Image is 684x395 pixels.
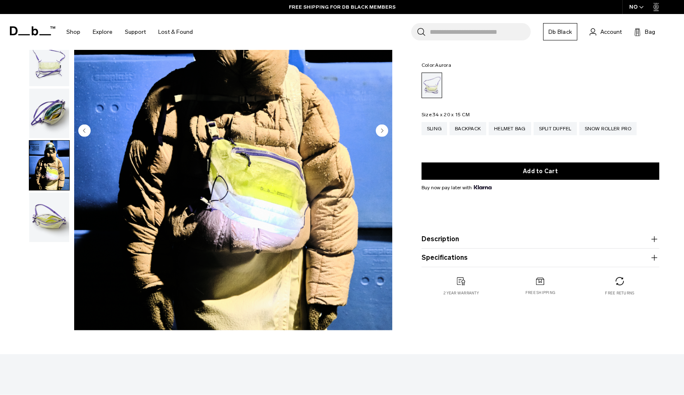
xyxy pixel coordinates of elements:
[29,193,69,242] img: Weigh_Lighter_Sling_10L_4.png
[600,28,622,36] span: Account
[422,162,659,180] button: Add to Cart
[474,185,492,189] img: {"height" => 20, "alt" => "Klarna"}
[422,63,451,68] legend: Color:
[543,23,577,40] a: Db Black
[634,27,655,37] button: Bag
[29,89,69,138] img: Weigh_Lighter_Sling_10L_3.png
[443,290,479,296] p: 2 year warranty
[605,290,634,296] p: Free returns
[534,122,577,135] a: Split Duffel
[29,88,70,139] button: Weigh_Lighter_Sling_10L_3.png
[590,27,622,37] a: Account
[489,122,531,135] a: Helmet Bag
[422,122,447,135] a: Sling
[29,37,70,87] button: Weigh_Lighter_Sling_10L_2.png
[422,184,492,191] span: Buy now pay later with
[645,28,655,36] span: Bag
[422,253,659,263] button: Specifications
[422,234,659,244] button: Description
[125,17,146,47] a: Support
[289,3,396,11] a: FREE SHIPPING FOR DB BLACK MEMBERS
[66,17,80,47] a: Shop
[525,290,555,296] p: Free shipping
[435,62,451,68] span: Aurora
[422,112,470,117] legend: Size:
[422,73,442,98] a: Aurora
[433,112,470,118] span: 34 x 20 x 15 CM
[579,122,637,135] a: Snow Roller Pro
[29,140,70,190] button: Weigh Lighter Sling 10L Aurora
[376,125,388,139] button: Next slide
[29,141,69,190] img: Weigh Lighter Sling 10L Aurora
[29,192,70,242] button: Weigh_Lighter_Sling_10L_4.png
[93,17,112,47] a: Explore
[450,122,486,135] a: Backpack
[158,17,193,47] a: Lost & Found
[60,14,199,50] nav: Main Navigation
[29,37,69,87] img: Weigh_Lighter_Sling_10L_2.png
[78,125,91,139] button: Previous slide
